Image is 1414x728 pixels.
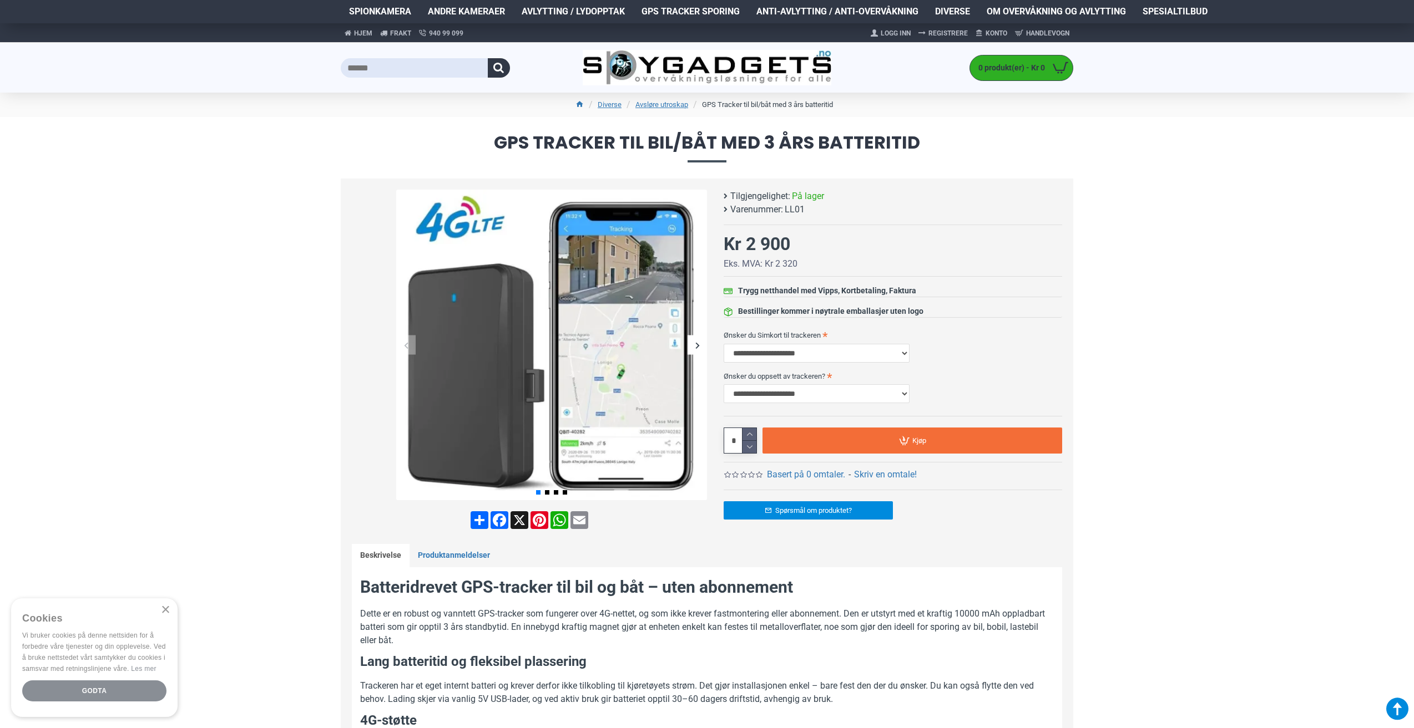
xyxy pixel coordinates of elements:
[536,490,541,495] span: Go to slide 1
[642,5,740,18] span: GPS Tracker Sporing
[598,99,622,110] a: Diverse
[529,511,549,529] a: Pinterest
[970,55,1073,80] a: 0 produkt(er) - Kr 0
[429,28,463,38] span: 940 99 099
[360,653,1054,671] h3: Lang batteritid og fleksibel plassering
[509,511,529,529] a: X
[970,62,1048,74] span: 0 produkt(er) - Kr 0
[469,511,489,529] a: Share
[928,28,968,38] span: Registrere
[756,5,918,18] span: Anti-avlytting / Anti-overvåkning
[1011,24,1073,42] a: Handlevogn
[730,203,783,216] b: Varenummer:
[352,544,410,567] a: Beskrivelse
[489,511,509,529] a: Facebook
[569,511,589,529] a: Email
[410,544,498,567] a: Produktanmeldelser
[972,24,1011,42] a: Konto
[987,5,1126,18] span: Om overvåkning og avlytting
[912,437,926,444] span: Kjøp
[522,5,625,18] span: Avlytting / Lydopptak
[545,490,549,495] span: Go to slide 2
[792,190,824,203] span: På lager
[549,511,569,529] a: WhatsApp
[428,5,505,18] span: Andre kameraer
[688,335,707,355] div: Next slide
[915,24,972,42] a: Registrere
[341,134,1073,162] span: GPS Tracker til bil/båt med 3 års batteritid
[724,501,893,520] a: Spørsmål om produktet?
[554,490,558,495] span: Go to slide 3
[730,190,790,203] b: Tilgjengelighet:
[349,5,411,18] span: Spionkamera
[22,632,166,672] span: Vi bruker cookies på denne nettsiden for å forbedre våre tjenester og din opplevelse. Ved å bruke...
[849,469,851,480] b: -
[1143,5,1208,18] span: Spesialtilbud
[360,576,1054,599] h2: Batteridrevet GPS-tracker til bil og båt – uten abonnement
[390,28,411,38] span: Frakt
[986,28,1007,38] span: Konto
[376,23,415,43] a: Frakt
[724,231,790,257] div: Kr 2 900
[935,5,970,18] span: Diverse
[22,607,159,630] div: Cookies
[867,24,915,42] a: Logg Inn
[854,468,917,481] a: Skriv en omtale!
[767,468,845,481] a: Basert på 0 omtaler.
[161,606,169,614] div: Close
[563,490,567,495] span: Go to slide 4
[583,50,832,86] img: SpyGadgets.no
[1026,28,1069,38] span: Handlevogn
[396,335,416,355] div: Previous slide
[341,23,376,43] a: Hjem
[724,326,1062,344] label: Ønsker du Simkort til trackeren
[738,285,916,297] div: Trygg netthandel med Vipps, Kortbetaling, Faktura
[396,190,707,500] img: GPS Tracker til bil/båt med 3 års batteritid - SpyGadgets.no
[360,607,1054,647] p: Dette er en robust og vanntett GPS-tracker som fungerer over 4G-nettet, og som ikke krever fastmo...
[22,680,166,701] div: Godta
[724,367,1062,385] label: Ønsker du oppsett av trackeren?
[360,679,1054,706] p: Trackeren har et eget internt batteri og krever derfor ikke tilkobling til kjøretøyets strøm. Det...
[738,306,923,317] div: Bestillinger kommer i nøytrale emballasjer uten logo
[131,665,156,673] a: Les mer, opens a new window
[881,28,911,38] span: Logg Inn
[785,203,805,216] span: LL01
[354,28,372,38] span: Hjem
[635,99,688,110] a: Avsløre utroskap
